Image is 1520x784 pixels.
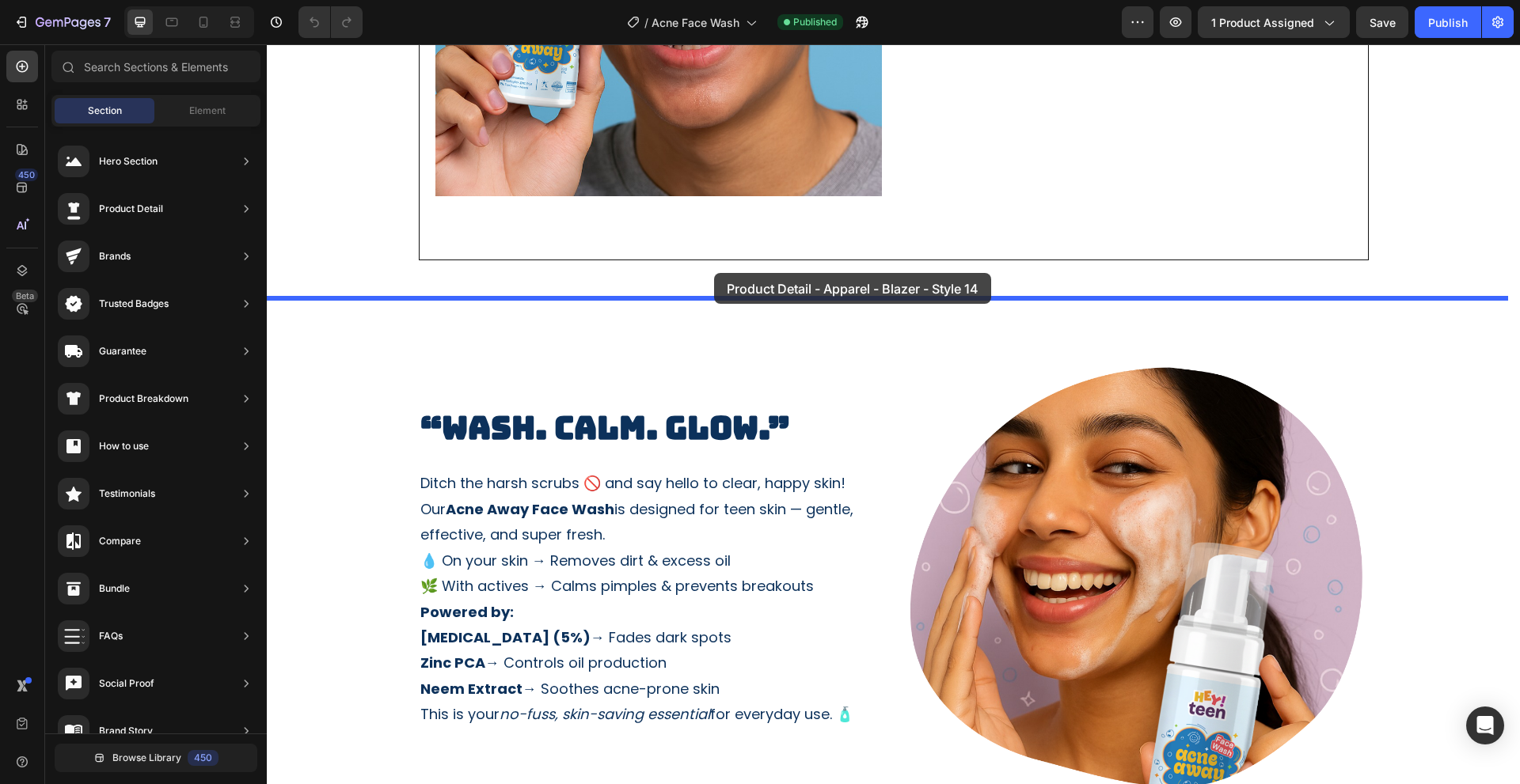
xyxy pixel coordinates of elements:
span: Save [1370,16,1396,29]
span: Section [88,104,122,118]
iframe: Design area [267,44,1520,784]
div: Bundle [99,581,130,597]
div: Testimonials [99,486,155,502]
button: Browse Library450 [55,744,257,772]
div: Guarantee [99,343,146,359]
button: 7 [6,6,118,38]
div: 450 [15,169,38,181]
span: Published [793,15,837,29]
span: 1 product assigned [1211,14,1314,31]
div: FAQs [99,628,123,644]
div: Compare [99,533,141,549]
span: Browse Library [112,751,181,765]
span: Element [189,104,226,118]
button: Publish [1415,6,1481,38]
button: 1 product assigned [1198,6,1350,38]
div: Social Proof [99,676,154,691]
span: / [644,14,648,31]
button: Save [1356,6,1408,38]
div: Open Intercom Messenger [1466,706,1504,744]
div: Beta [12,290,38,302]
div: 450 [188,750,218,766]
div: Publish [1428,14,1468,31]
span: Acne Face Wash [652,14,739,31]
div: Trusted Badges [99,296,169,312]
div: Hero Section [99,153,158,169]
input: Search Sections & Elements [51,51,260,82]
div: Product Detail [99,201,163,217]
div: Undo/Redo [298,6,363,38]
div: Brand Story [99,723,153,739]
div: How to use [99,438,149,454]
div: Brands [99,248,131,264]
p: 7 [104,13,111,32]
div: Product Breakdown [99,391,188,407]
